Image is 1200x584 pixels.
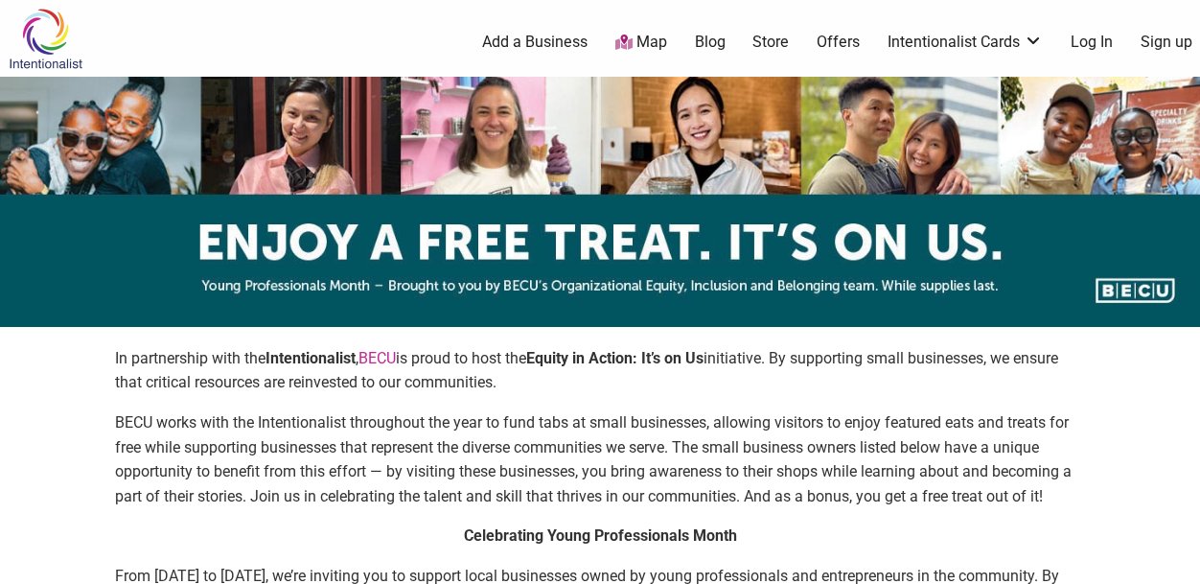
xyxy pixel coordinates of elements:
strong: Intentionalist [265,349,356,367]
a: Blog [695,32,726,53]
a: Map [615,32,667,54]
a: Offers [817,32,860,53]
a: Store [752,32,789,53]
strong: Celebrating Young Professionals Month [464,526,737,545]
p: BECU works with the Intentionalist throughout the year to fund tabs at small businesses, allowing... [115,410,1085,508]
p: In partnership with the , is proud to host the initiative. By supporting small businesses, we ens... [115,346,1085,395]
a: Intentionalist Cards [888,32,1043,53]
a: BECU [358,349,396,367]
a: Sign up [1141,32,1192,53]
strong: Equity in Action: It’s on Us [526,349,704,367]
a: Log In [1071,32,1113,53]
a: Add a Business [482,32,588,53]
